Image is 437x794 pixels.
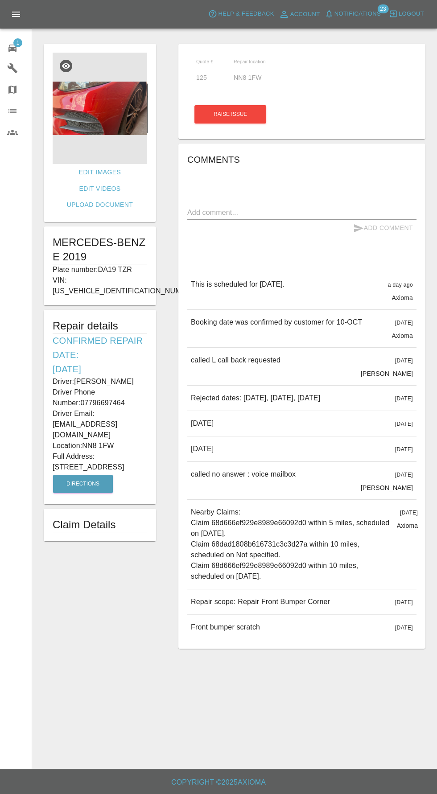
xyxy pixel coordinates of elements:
[53,440,147,451] p: Location: NN8 1FW
[361,483,413,492] p: [PERSON_NAME]
[395,395,413,402] span: [DATE]
[187,152,416,167] h6: Comments
[53,319,147,333] h5: Repair details
[53,475,113,493] button: Directions
[53,264,147,275] p: Plate number: DA19 TZR
[191,444,214,454] p: [DATE]
[191,418,214,429] p: [DATE]
[191,279,284,290] p: This is scheduled for [DATE].
[76,181,124,197] a: Edit Videos
[395,625,413,631] span: [DATE]
[388,282,413,288] span: a day ago
[53,518,147,532] h1: Claim Details
[53,275,147,296] p: VIN: [US_VEHICLE_IDENTIFICATION_NUMBER]
[387,7,426,21] button: Logout
[392,331,413,340] p: Axioma
[400,510,418,516] span: [DATE]
[395,472,413,478] span: [DATE]
[397,521,418,530] p: Axioma
[218,9,274,19] span: Help & Feedback
[53,408,147,440] p: Driver Email: [EMAIL_ADDRESS][DOMAIN_NAME]
[392,293,413,302] p: Axioma
[53,53,147,164] img: 724e5193-c006-4856-b435-6d8c3706e81a
[377,4,388,13] span: 23
[7,776,430,789] h6: Copyright © 2025 Axioma
[276,7,322,21] a: Account
[191,469,296,480] p: called no answer : voice mailbox
[395,599,413,605] span: [DATE]
[53,333,147,376] h6: Confirmed Repair Date: [DATE]
[191,355,280,366] p: called L call back requested
[234,59,266,64] span: Repair location
[53,376,147,387] p: Driver: [PERSON_NAME]
[322,7,383,21] button: Notifications
[334,9,381,19] span: Notifications
[191,393,320,403] p: Rejected dates: [DATE], [DATE], [DATE]
[53,387,147,408] p: Driver Phone Number: 07796697464
[13,38,22,47] span: 1
[53,235,147,264] h1: MERCEDES-BENZ E 2019
[399,9,424,19] span: Logout
[63,197,136,213] a: Upload Document
[395,320,413,326] span: [DATE]
[191,622,260,633] p: Front bumper scratch
[191,597,330,607] p: Repair scope: Repair Front Bumper Corner
[194,105,266,123] button: Raise issue
[53,451,147,473] p: Full Address: [STREET_ADDRESS]
[191,317,362,328] p: Booking date was confirmed by customer for 10-OCT
[361,369,413,378] p: [PERSON_NAME]
[206,7,276,21] button: Help & Feedback
[290,9,320,20] span: Account
[191,507,390,582] p: Nearby Claims: Claim 68d666ef929e8989e66092d0 within 5 miles, scheduled on [DATE]. Claim 68dad180...
[75,164,124,181] a: Edit Images
[395,358,413,364] span: [DATE]
[395,446,413,453] span: [DATE]
[5,4,27,25] button: Open drawer
[395,421,413,427] span: [DATE]
[196,59,213,64] span: Quote £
